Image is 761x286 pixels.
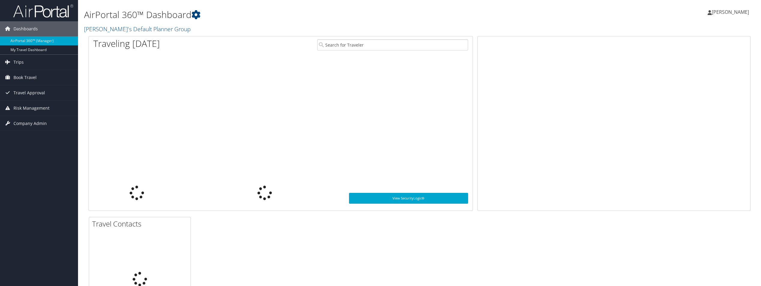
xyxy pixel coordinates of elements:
span: [PERSON_NAME] [712,9,749,15]
input: Search for Traveler [317,39,468,50]
span: Risk Management [14,101,50,116]
h1: Traveling [DATE] [93,37,160,50]
a: [PERSON_NAME]'s Default Planner Group [84,25,192,33]
span: Travel Approval [14,85,45,100]
img: airportal-logo.png [13,4,73,18]
span: Trips [14,55,24,70]
a: [PERSON_NAME] [708,3,755,21]
a: View SecurityLogic® [349,193,468,204]
span: Company Admin [14,116,47,131]
h2: Travel Contacts [92,219,191,229]
span: Dashboards [14,21,38,36]
span: Book Travel [14,70,37,85]
h1: AirPortal 360™ Dashboard [84,8,531,21]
